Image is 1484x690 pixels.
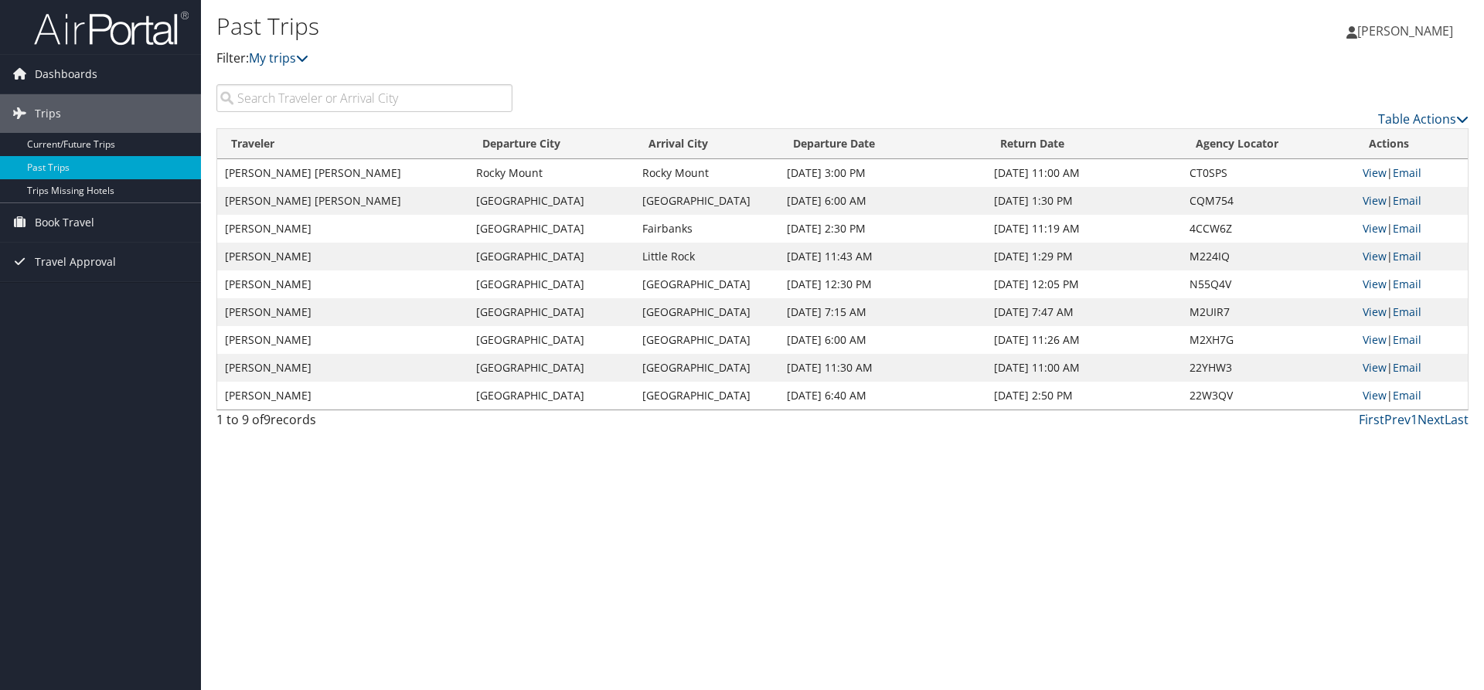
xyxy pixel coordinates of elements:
[217,129,468,159] th: Traveler: activate to sort column ascending
[1384,411,1411,428] a: Prev
[1393,277,1421,291] a: Email
[468,159,635,187] td: Rocky Mount
[1182,243,1355,270] td: M224IQ
[1393,221,1421,236] a: Email
[986,270,1182,298] td: [DATE] 12:05 PM
[986,129,1182,159] th: Return Date: activate to sort column ascending
[35,203,94,242] span: Book Travel
[35,94,61,133] span: Trips
[986,215,1182,243] td: [DATE] 11:19 AM
[635,159,779,187] td: Rocky Mount
[1363,360,1387,375] a: View
[217,354,468,382] td: [PERSON_NAME]
[635,326,779,354] td: [GEOGRAPHIC_DATA]
[468,354,635,382] td: [GEOGRAPHIC_DATA]
[635,243,779,270] td: Little Rock
[779,187,985,215] td: [DATE] 6:00 AM
[1355,382,1468,410] td: |
[34,10,189,46] img: airportal-logo.png
[1182,215,1355,243] td: 4CCW6Z
[468,298,635,326] td: [GEOGRAPHIC_DATA]
[1346,8,1469,54] a: [PERSON_NAME]
[779,159,985,187] td: [DATE] 3:00 PM
[1182,270,1355,298] td: N55Q4V
[1182,187,1355,215] td: CQM754
[1393,249,1421,263] a: Email
[1355,354,1468,382] td: |
[779,382,985,410] td: [DATE] 6:40 AM
[1363,165,1387,180] a: View
[635,382,779,410] td: [GEOGRAPHIC_DATA]
[1359,411,1384,428] a: First
[1363,388,1387,403] a: View
[779,354,985,382] td: [DATE] 11:30 AM
[1182,354,1355,382] td: 22YHW3
[635,187,779,215] td: [GEOGRAPHIC_DATA]
[635,298,779,326] td: [GEOGRAPHIC_DATA]
[468,243,635,270] td: [GEOGRAPHIC_DATA]
[216,49,1051,69] p: Filter:
[986,354,1182,382] td: [DATE] 11:00 AM
[1393,304,1421,319] a: Email
[1182,298,1355,326] td: M2UIR7
[1393,193,1421,208] a: Email
[217,270,468,298] td: [PERSON_NAME]
[1363,304,1387,319] a: View
[1393,388,1421,403] a: Email
[1182,159,1355,187] td: CT0SPS
[249,49,308,66] a: My trips
[1355,187,1468,215] td: |
[468,215,635,243] td: [GEOGRAPHIC_DATA]
[779,215,985,243] td: [DATE] 2:30 PM
[1182,129,1355,159] th: Agency Locator: activate to sort column ascending
[217,187,468,215] td: [PERSON_NAME] [PERSON_NAME]
[217,215,468,243] td: [PERSON_NAME]
[1355,326,1468,354] td: |
[468,382,635,410] td: [GEOGRAPHIC_DATA]
[779,298,985,326] td: [DATE] 7:15 AM
[216,10,1051,42] h1: Past Trips
[1355,243,1468,270] td: |
[1355,298,1468,326] td: |
[1355,159,1468,187] td: |
[1182,382,1355,410] td: 22W3QV
[1355,129,1468,159] th: Actions
[1378,110,1469,127] a: Table Actions
[1357,22,1453,39] span: [PERSON_NAME]
[468,187,635,215] td: [GEOGRAPHIC_DATA]
[986,243,1182,270] td: [DATE] 1:29 PM
[635,129,779,159] th: Arrival City: activate to sort column ascending
[217,326,468,354] td: [PERSON_NAME]
[216,84,512,112] input: Search Traveler or Arrival City
[35,55,97,93] span: Dashboards
[1393,360,1421,375] a: Email
[468,270,635,298] td: [GEOGRAPHIC_DATA]
[635,270,779,298] td: [GEOGRAPHIC_DATA]
[217,382,468,410] td: [PERSON_NAME]
[1445,411,1469,428] a: Last
[1355,215,1468,243] td: |
[986,382,1182,410] td: [DATE] 2:50 PM
[217,243,468,270] td: [PERSON_NAME]
[217,159,468,187] td: [PERSON_NAME] [PERSON_NAME]
[779,243,985,270] td: [DATE] 11:43 AM
[1418,411,1445,428] a: Next
[635,215,779,243] td: Fairbanks
[1411,411,1418,428] a: 1
[1363,193,1387,208] a: View
[779,326,985,354] td: [DATE] 6:00 AM
[468,129,635,159] th: Departure City: activate to sort column ascending
[1355,270,1468,298] td: |
[986,326,1182,354] td: [DATE] 11:26 AM
[1363,249,1387,263] a: View
[216,410,512,437] div: 1 to 9 of records
[1393,332,1421,347] a: Email
[1363,221,1387,236] a: View
[217,298,468,326] td: [PERSON_NAME]
[986,187,1182,215] td: [DATE] 1:30 PM
[1393,165,1421,180] a: Email
[986,298,1182,326] td: [DATE] 7:47 AM
[779,270,985,298] td: [DATE] 12:30 PM
[35,243,116,281] span: Travel Approval
[1363,332,1387,347] a: View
